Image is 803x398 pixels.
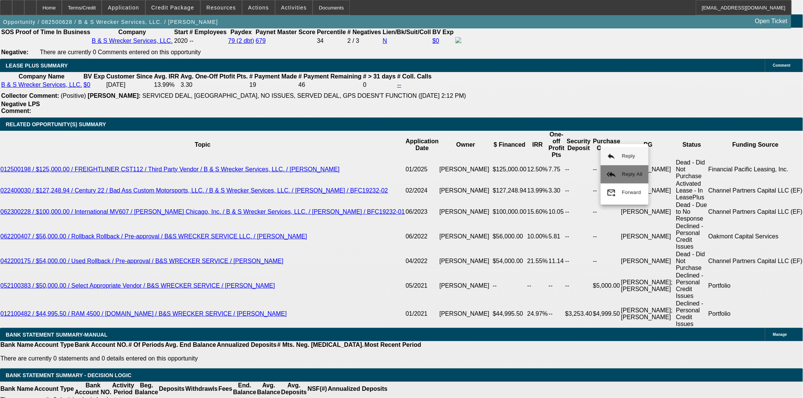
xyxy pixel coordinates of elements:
[752,15,790,28] a: Open Ticket
[527,223,548,251] td: 10.00%
[88,92,141,99] b: [PERSON_NAME]:
[708,201,803,223] td: Channel Partners Capital LLC (EF)
[621,201,676,223] td: [PERSON_NAME]
[548,272,565,300] td: --
[548,159,565,180] td: 7.75
[676,272,708,300] td: Declined - Personal Credit Issues
[493,272,527,300] td: --
[493,131,527,159] th: $ Financed
[118,29,146,35] b: Company
[708,131,803,159] th: Funding Source
[189,29,227,35] b: # Employees
[249,73,297,80] b: # Payment Made
[565,159,593,180] td: --
[102,0,145,15] button: Application
[773,63,790,67] span: Comment
[527,251,548,272] td: 21.55%
[1,49,28,55] b: Negative:
[174,37,188,45] td: 2020
[548,223,565,251] td: 5.81
[621,131,676,159] th: PG
[83,73,105,80] b: BV Exp
[363,81,396,89] td: 0
[565,131,593,159] th: Security Deposit
[455,37,461,43] img: facebook-icon.png
[185,382,218,396] th: Withdrawls
[493,223,527,251] td: $56,000.00
[527,272,548,300] td: --
[565,272,593,300] td: --
[621,300,676,328] td: [PERSON_NAME]; [PERSON_NAME]
[708,223,803,251] td: Oakmont Capital Services
[218,382,233,396] th: Fees
[112,382,135,396] th: Activity Period
[622,171,642,177] span: Reply All
[593,201,621,223] td: --
[0,355,421,362] p: There are currently 0 statements and 0 details entered on this opportunity
[276,0,313,15] button: Activities
[1,28,14,36] th: SOS
[565,223,593,251] td: --
[348,38,381,44] div: 2 / 3
[527,300,548,328] td: 24.97%
[257,382,280,396] th: Avg. Balance
[180,81,248,89] td: 3.30
[527,180,548,201] td: 13.99%
[6,63,68,69] span: LEASE PLUS SUMMARY
[493,300,527,328] td: $44,995.50
[621,223,676,251] td: [PERSON_NAME]
[0,282,275,289] a: 052100383 / $50,000.00 / Select Appropriate Vendor / B&S WRECKER SERVICE / [PERSON_NAME]
[134,382,158,396] th: Beg. Balance
[607,170,616,179] mat-icon: reply_all
[405,180,439,201] td: 02/2024
[348,29,381,35] b: # Negatives
[676,201,708,223] td: Dead - Due to No Response
[548,251,565,272] td: 11.14
[15,28,91,36] th: Proof of Time In Business
[154,73,179,80] b: Avg. IRR
[439,251,492,272] td: [PERSON_NAME]
[34,382,74,396] th: Account Type
[256,29,315,35] b: Paynet Master Score
[106,81,153,89] td: [DATE]
[439,272,492,300] td: [PERSON_NAME]
[34,341,74,349] th: Account Type
[593,300,621,328] td: $4,999.50
[527,131,548,159] th: IRR
[405,223,439,251] td: 06/2022
[708,251,803,272] td: Channel Partners Capital LLC (EF)
[307,382,327,396] th: NSF(#)
[593,131,621,159] th: Purchase Option
[1,101,40,114] b: Negative LPS Comment:
[233,382,257,396] th: End. Balance
[248,5,269,11] span: Actions
[383,29,431,35] b: Lien/Bk/Suit/Coll
[405,251,439,272] td: 04/2022
[493,180,527,201] td: $127,248.94
[548,201,565,223] td: 10.05
[3,19,218,25] span: Opportunity / 082500628 / B & S Wrecker Services, LLC. / [PERSON_NAME]
[405,159,439,180] td: 01/2025
[299,73,362,80] b: # Payment Remaining
[439,131,492,159] th: Owner
[593,251,621,272] td: --
[106,73,153,80] b: Customer Since
[61,92,86,99] span: (Positive)
[1,92,59,99] b: Collector Comment:
[146,0,200,15] button: Credit Package
[593,272,621,300] td: $5,000.00
[433,29,454,35] b: BV Exp
[159,382,185,396] th: Deposits
[154,81,179,89] td: 13.99%
[527,159,548,180] td: 12.50%
[622,190,641,195] span: Forward
[439,180,492,201] td: [PERSON_NAME]
[364,341,422,349] th: Most Recent Period
[439,159,492,180] td: [PERSON_NAME]
[622,153,635,159] span: Reply
[0,310,287,317] a: 012100482 / $44,995.50 / RAM 4500 / [DOMAIN_NAME] / B&S WRECKER SERVICE / [PERSON_NAME]
[327,382,388,396] th: Annualized Deposits
[405,300,439,328] td: 01/2021
[151,5,194,11] span: Credit Package
[281,382,307,396] th: Avg. Deposits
